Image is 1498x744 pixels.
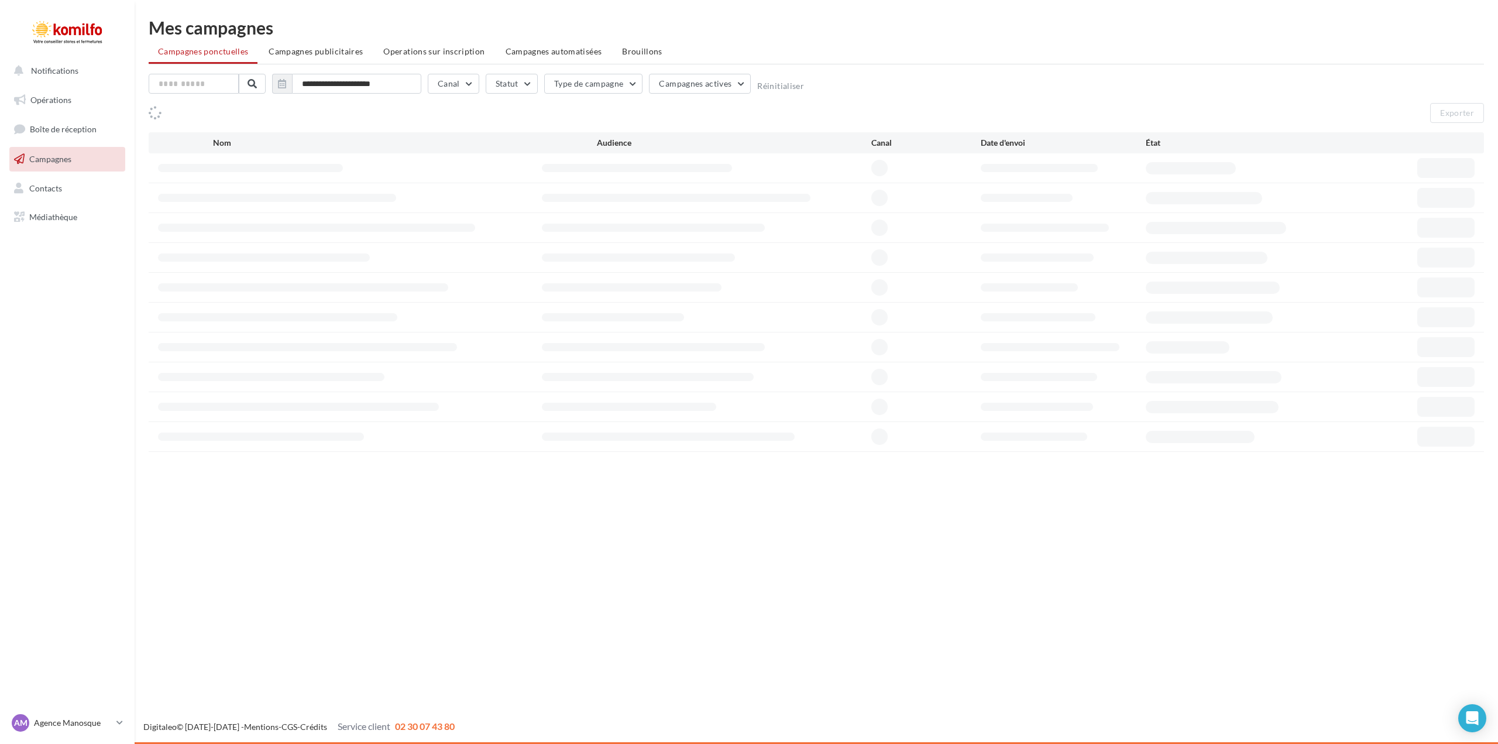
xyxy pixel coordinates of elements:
span: Médiathèque [29,212,77,222]
span: AM [14,717,28,729]
span: Operations sur inscription [383,46,485,56]
span: 02 30 07 43 80 [395,721,455,732]
div: Nom [213,137,597,149]
a: Boîte de réception [7,116,128,142]
span: Campagnes [29,154,71,164]
span: Boîte de réception [30,124,97,134]
button: Campagnes actives [649,74,751,94]
button: Notifications [7,59,123,83]
button: Type de campagne [544,74,643,94]
button: Canal [428,74,479,94]
a: Mentions [244,722,279,732]
a: Médiathèque [7,205,128,229]
button: Exporter [1430,103,1484,123]
div: Mes campagnes [149,19,1484,36]
a: CGS [281,722,297,732]
span: Service client [338,721,390,732]
span: © [DATE]-[DATE] - - - [143,722,455,732]
span: Opérations [30,95,71,105]
button: Statut [486,74,538,94]
a: Crédits [300,722,327,732]
p: Agence Manosque [34,717,112,729]
a: Campagnes [7,147,128,172]
a: Opérations [7,88,128,112]
span: Campagnes actives [659,78,731,88]
span: Contacts [29,183,62,193]
span: Notifications [31,66,78,76]
a: Contacts [7,176,128,201]
div: Audience [597,137,871,149]
span: Campagnes publicitaires [269,46,363,56]
span: Campagnes automatisées [506,46,602,56]
a: AM Agence Manosque [9,712,125,734]
a: Digitaleo [143,722,177,732]
div: État [1146,137,1310,149]
button: Réinitialiser [757,81,804,91]
div: Canal [871,137,981,149]
span: Brouillons [622,46,662,56]
div: Open Intercom Messenger [1458,704,1486,732]
div: Date d'envoi [981,137,1145,149]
